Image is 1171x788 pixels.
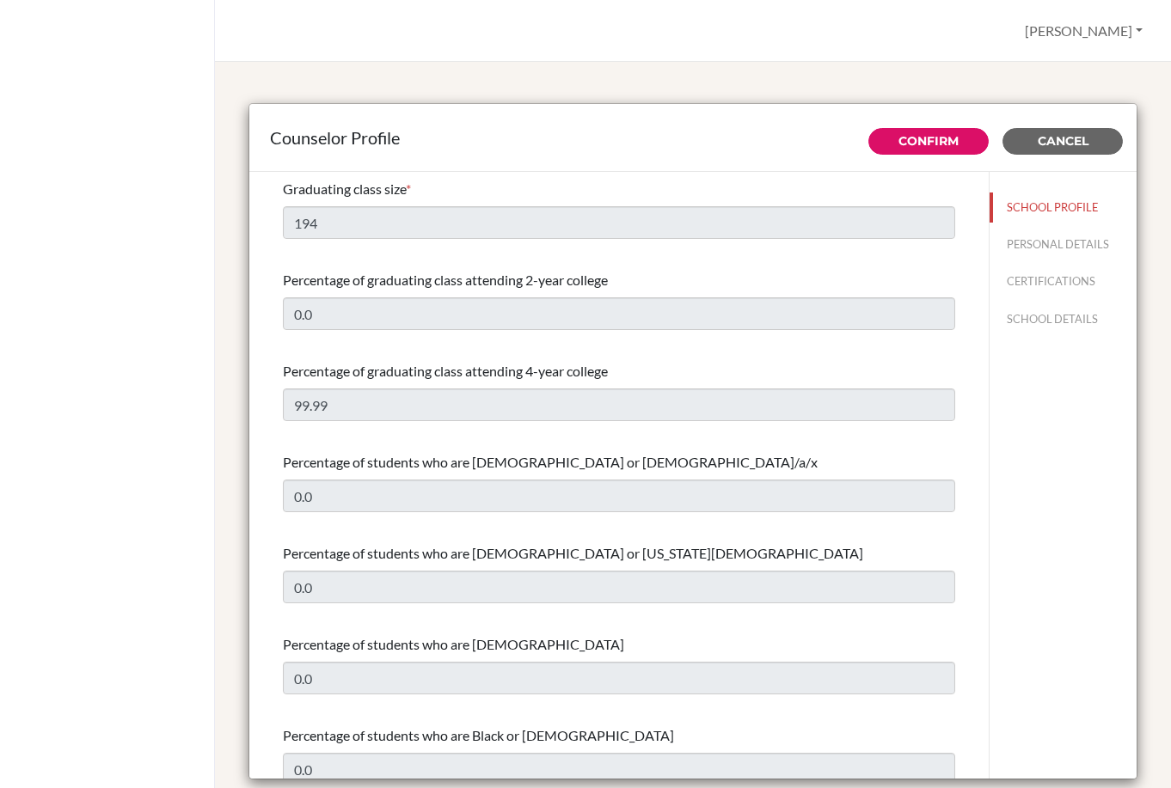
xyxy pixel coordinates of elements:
[283,636,624,652] span: Percentage of students who are [DEMOGRAPHIC_DATA]
[283,454,818,470] span: Percentage of students who are [DEMOGRAPHIC_DATA] or [DEMOGRAPHIC_DATA]/a/x
[990,192,1137,223] button: SCHOOL PROFILE
[283,180,406,197] span: Graduating class size
[990,266,1137,296] button: CERTIFICATIONS
[283,363,608,379] span: Percentage of graduating class attending 4-year college
[270,125,1116,150] div: Counselor Profile
[990,304,1137,334] button: SCHOOL DETAILS
[283,545,863,561] span: Percentage of students who are [DEMOGRAPHIC_DATA] or [US_STATE][DEMOGRAPHIC_DATA]
[283,727,674,743] span: Percentage of students who are Black or [DEMOGRAPHIC_DATA]
[283,272,608,288] span: Percentage of graduating class attending 2-year college
[1017,15,1150,47] button: [PERSON_NAME]
[990,229,1137,260] button: PERSONAL DETAILS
